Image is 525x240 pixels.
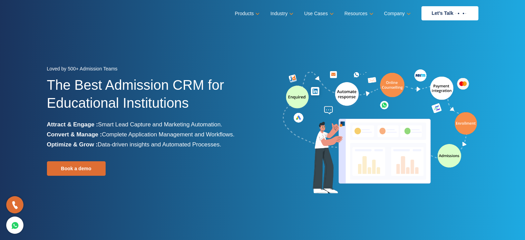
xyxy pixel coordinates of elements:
b: Attract & Engage : [47,121,98,128]
img: admission-software-home-page-header [282,68,478,196]
h1: The Best Admission CRM for Educational Institutions [47,76,257,119]
a: Products [235,9,258,19]
span: Data-driven insights and Automated Processes. [98,141,221,148]
a: Let’s Talk [421,6,478,20]
span: Complete Application Management and Workflows. [102,131,234,138]
a: Industry [270,9,292,19]
a: Company [384,9,409,19]
a: Resources [344,9,372,19]
a: Use Cases [304,9,332,19]
b: Convert & Manage : [47,131,102,138]
div: Loved by 500+ Admission Teams [47,64,257,76]
span: Smart Lead Capture and Marketing Automation. [98,121,222,128]
a: Book a demo [47,161,106,176]
b: Optimize & Grow : [47,141,98,148]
